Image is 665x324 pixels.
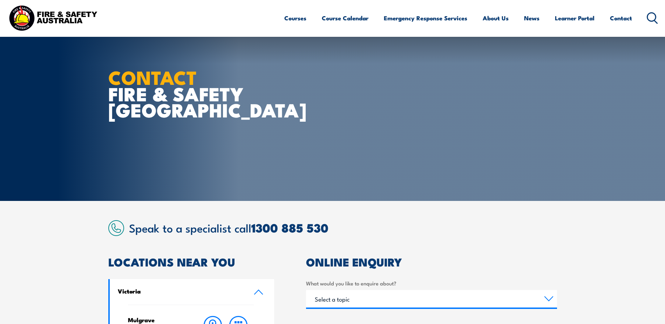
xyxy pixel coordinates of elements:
[108,62,197,91] strong: CONTACT
[483,9,509,27] a: About Us
[610,9,632,27] a: Contact
[322,9,368,27] a: Course Calendar
[129,221,557,234] h2: Speak to a specialist call
[108,257,274,266] h2: LOCATIONS NEAR YOU
[306,257,557,266] h2: ONLINE ENQUIRY
[118,287,243,295] h4: Victoria
[555,9,595,27] a: Learner Portal
[524,9,540,27] a: News
[251,218,328,237] a: 1300 885 530
[384,9,467,27] a: Emergency Response Services
[306,279,557,287] label: What would you like to enquire about?
[284,9,306,27] a: Courses
[128,316,186,324] h4: Mulgrave
[108,69,281,118] h1: FIRE & SAFETY [GEOGRAPHIC_DATA]
[110,279,274,305] a: Victoria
